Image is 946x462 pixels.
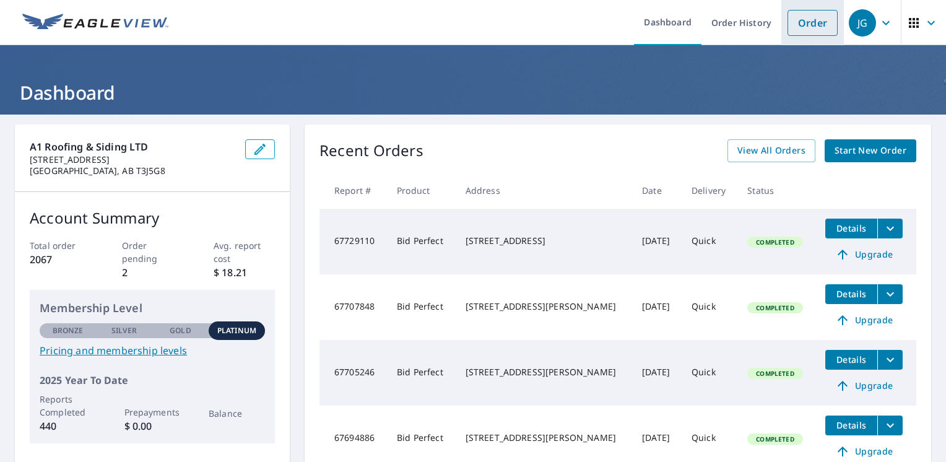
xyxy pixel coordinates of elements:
img: EV Logo [22,14,168,32]
p: Silver [111,325,137,336]
p: Balance [209,407,265,420]
td: 67729110 [319,209,387,274]
th: Report # [319,172,387,209]
p: Total order [30,239,91,252]
td: Quick [682,209,737,274]
td: Quick [682,340,737,406]
p: Reports Completed [40,393,96,419]
th: Product [387,172,456,209]
span: Upgrade [833,247,895,262]
p: Gold [170,325,191,336]
div: [STREET_ADDRESS] [466,235,623,247]
td: Bid Perfect [387,340,456,406]
p: Platinum [217,325,256,336]
button: detailsBtn-67729110 [825,219,877,238]
p: [STREET_ADDRESS] [30,154,235,165]
td: [DATE] [632,340,682,406]
td: [DATE] [632,274,682,340]
button: filesDropdownBtn-67705246 [877,350,903,370]
span: Details [833,222,870,234]
button: filesDropdownBtn-67729110 [877,219,903,238]
span: Start New Order [835,143,906,159]
p: Membership Level [40,300,265,316]
a: Pricing and membership levels [40,343,265,358]
p: 2067 [30,252,91,267]
p: $ 18.21 [214,265,275,280]
p: Recent Orders [319,139,423,162]
button: filesDropdownBtn-67707848 [877,284,903,304]
span: View All Orders [737,143,805,159]
td: Bid Perfect [387,274,456,340]
a: Upgrade [825,310,903,330]
p: Bronze [53,325,84,336]
th: Delivery [682,172,737,209]
a: Upgrade [825,442,903,461]
p: 440 [40,419,96,434]
span: Details [833,419,870,431]
div: [STREET_ADDRESS][PERSON_NAME] [466,432,623,444]
span: Completed [749,369,801,378]
th: Address [456,172,633,209]
span: Completed [749,435,801,443]
p: A1 Roofing & Siding LTD [30,139,235,154]
td: Bid Perfect [387,209,456,274]
span: Upgrade [833,444,895,459]
a: View All Orders [727,139,815,162]
a: Upgrade [825,376,903,396]
p: 2025 Year To Date [40,373,265,388]
button: detailsBtn-67705246 [825,350,877,370]
p: Order pending [122,239,183,265]
a: Start New Order [825,139,916,162]
button: detailsBtn-67694886 [825,416,877,435]
p: $ 0.00 [124,419,181,434]
th: Date [632,172,682,209]
span: Completed [749,238,801,246]
button: detailsBtn-67707848 [825,284,877,304]
div: [STREET_ADDRESS][PERSON_NAME] [466,366,623,378]
span: Details [833,288,870,300]
p: [GEOGRAPHIC_DATA], AB T3J5G8 [30,165,235,177]
th: Status [737,172,815,209]
p: 2 [122,265,183,280]
span: Completed [749,303,801,312]
p: Prepayments [124,406,181,419]
span: Upgrade [833,378,895,393]
span: Details [833,354,870,365]
p: Account Summary [30,207,275,229]
a: Order [788,10,838,36]
td: Quick [682,274,737,340]
td: 67705246 [319,340,387,406]
a: Upgrade [825,245,903,264]
h1: Dashboard [15,80,931,105]
p: Avg. report cost [214,239,275,265]
button: filesDropdownBtn-67694886 [877,416,903,435]
td: [DATE] [632,209,682,274]
div: [STREET_ADDRESS][PERSON_NAME] [466,300,623,313]
span: Upgrade [833,313,895,328]
div: JG [849,9,876,37]
td: 67707848 [319,274,387,340]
